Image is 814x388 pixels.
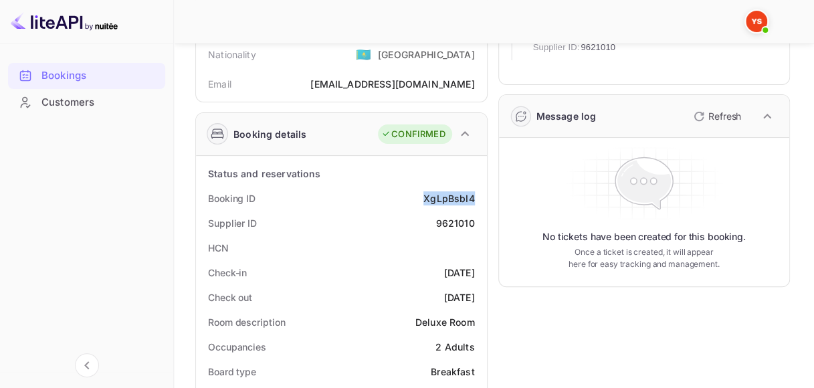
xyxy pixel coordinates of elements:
div: 2 Adults [435,340,474,354]
div: Booking ID [208,191,256,205]
div: [GEOGRAPHIC_DATA] [378,47,475,62]
div: [DATE] [444,290,475,304]
div: [EMAIL_ADDRESS][DOMAIN_NAME] [310,77,474,91]
div: Bookings [41,68,159,84]
a: Customers [8,90,165,114]
button: Collapse navigation [75,353,99,377]
img: Yandex Support [746,11,767,32]
span: United States [356,42,371,66]
div: [DATE] [444,266,475,280]
span: 9621010 [581,41,615,54]
span: Supplier ID: [533,41,580,54]
div: Bookings [8,63,165,89]
a: Bookings [8,63,165,88]
div: Customers [41,95,159,110]
div: 9621010 [435,216,474,230]
div: Deluxe Room [415,315,475,329]
div: Breakfast [431,365,474,379]
div: Check out [208,290,252,304]
div: Status and reservations [208,167,320,181]
div: HCN [208,241,229,255]
div: Message log [536,109,597,123]
div: Booking details [233,127,306,141]
div: Board type [208,365,256,379]
p: Once a ticket is created, it will appear here for easy tracking and management. [567,246,721,270]
div: Occupancies [208,340,266,354]
p: No tickets have been created for this booking. [542,230,746,244]
div: Room description [208,315,285,329]
div: CONFIRMED [381,128,445,141]
div: Supplier ID [208,216,257,230]
p: Refresh [708,109,741,123]
div: Email [208,77,231,91]
div: Check-in [208,266,247,280]
img: LiteAPI logo [11,11,118,32]
div: Nationality [208,47,256,62]
div: Customers [8,90,165,116]
button: Refresh [686,106,746,127]
div: XgLpBsbI4 [423,191,474,205]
